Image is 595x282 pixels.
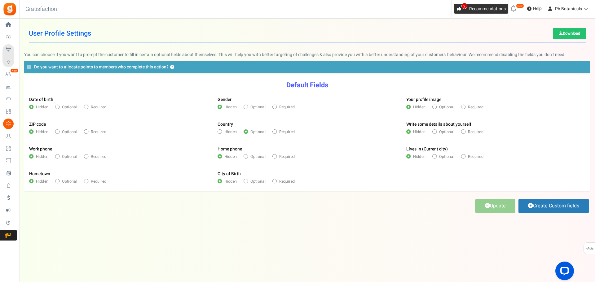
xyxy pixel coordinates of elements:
[468,104,483,110] span: Required
[525,4,544,14] a: Help
[468,154,483,159] span: Required
[250,129,266,135] span: Optional
[62,129,77,135] span: Optional
[585,243,594,254] span: FAQs
[36,154,49,159] span: Hidden
[439,129,454,135] span: Optional
[250,154,266,159] span: Optional
[170,65,174,69] button: Do you want to allocate points to members who complete this action?
[218,146,242,152] label: Home phone
[62,104,77,110] span: Optional
[469,6,506,12] span: Recommendations
[413,154,425,159] span: Hidden
[91,179,106,184] span: Required
[413,129,425,135] span: Hidden
[62,179,77,184] span: Optional
[24,52,590,58] p: You can choose if you want to prompt the customer to fill in certain optional fields about themse...
[91,129,106,135] span: Required
[454,4,508,14] a: 2 Recommendations
[224,154,237,159] span: Hidden
[218,121,233,128] label: Country
[468,129,483,135] span: Required
[279,154,295,159] span: Required
[24,81,590,89] h3: Default Fields
[224,179,237,184] span: Hidden
[250,104,266,110] span: Optional
[413,104,425,110] span: Hidden
[279,179,295,184] span: Required
[439,104,454,110] span: Optional
[406,97,441,103] label: Your profile image
[218,97,231,103] label: Gender
[36,104,49,110] span: Hidden
[406,146,448,152] label: Lives in (Current city)
[2,69,17,80] a: New
[36,179,49,184] span: Hidden
[406,121,471,128] label: Write some details about yourself
[516,4,524,8] em: New
[29,171,50,177] label: Hometown
[10,68,18,73] em: New
[91,154,106,159] span: Required
[29,146,52,152] label: Work phone
[34,64,169,70] span: Do you want to allocate points to members who complete this action?
[62,154,77,159] span: Optional
[29,25,586,42] h1: User Profile Settings
[218,171,241,177] label: City of Birth
[531,6,542,12] span: Help
[553,28,586,39] a: Download
[461,3,467,9] span: 2
[19,3,64,15] h3: Gratisfaction
[29,97,53,103] label: Date of birth
[250,179,266,184] span: Optional
[279,104,295,110] span: Required
[279,129,295,135] span: Required
[91,104,106,110] span: Required
[224,104,237,110] span: Hidden
[36,129,49,135] span: Hidden
[224,129,237,135] span: Hidden
[555,6,582,12] span: PA Botanicals
[518,199,589,213] a: Create Custom fields
[29,121,46,128] label: ZIP code
[3,2,17,16] img: Gratisfaction
[439,154,454,159] span: Optional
